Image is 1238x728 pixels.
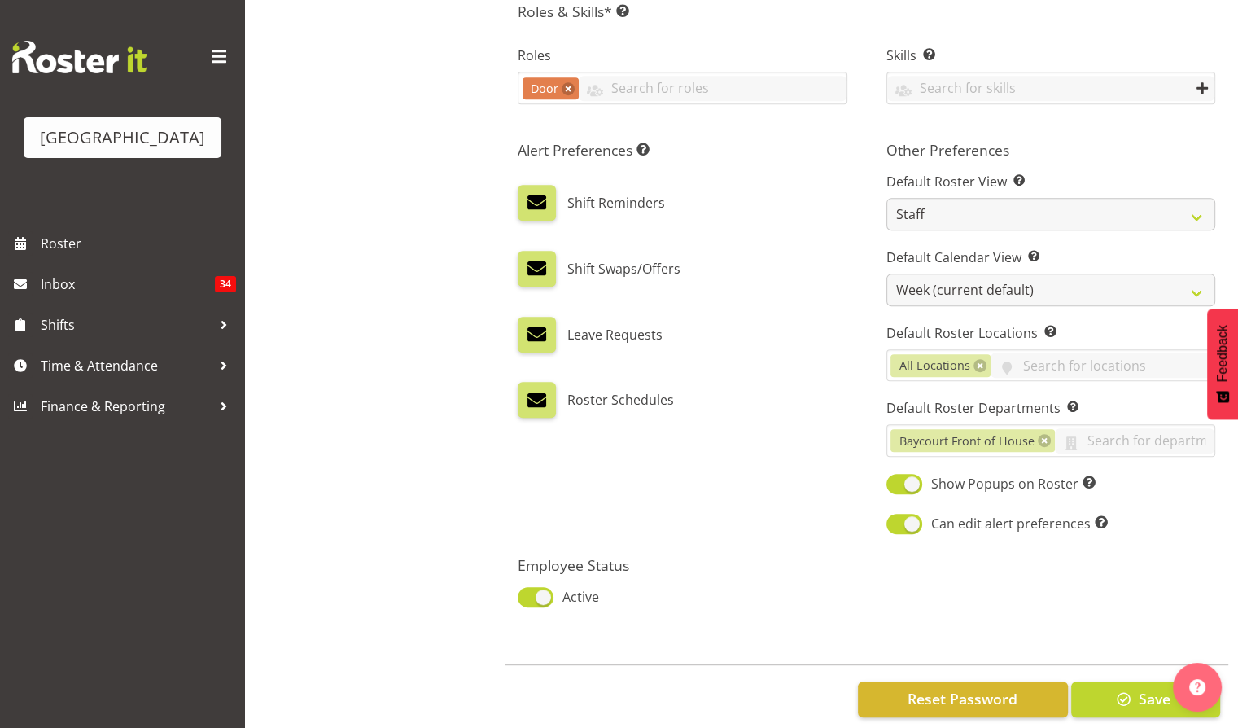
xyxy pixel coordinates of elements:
label: Skills [886,46,1215,65]
label: Roster Schedules [567,382,674,418]
input: Search for roles [579,76,846,101]
h5: Other Preferences [886,141,1215,159]
span: Shifts [41,313,212,337]
span: Save [1138,688,1170,709]
label: Shift Swaps/Offers [567,251,680,287]
button: Feedback - Show survey [1207,309,1238,419]
button: Reset Password [858,682,1068,717]
label: Default Roster View [886,172,1215,191]
label: Default Calendar View [886,248,1215,267]
span: Reset Password [908,688,1017,709]
h5: Employee Status [518,556,856,574]
label: Leave Requests [567,317,663,353]
span: Can edit alert preferences [922,514,1108,533]
button: Save [1071,682,1220,717]
span: Door [531,80,558,98]
span: All Locations [899,357,970,375]
img: help-xxl-2.png [1189,679,1205,695]
input: Search for departments [1055,428,1214,454]
span: 34 [215,276,236,292]
span: Roster [41,231,236,256]
label: Shift Reminders [567,185,665,221]
img: Rosterit website logo [12,41,147,73]
label: Roles [518,46,846,65]
h5: Alert Preferences [518,141,846,159]
span: Baycourt Front of House [899,432,1035,450]
span: Inbox [41,272,215,296]
h5: Roles & Skills* [518,2,1215,20]
span: Finance & Reporting [41,394,212,419]
span: Show Popups on Roster [922,474,1096,493]
div: [GEOGRAPHIC_DATA] [40,125,205,150]
label: Default Roster Departments [886,398,1215,418]
span: Time & Attendance [41,353,212,378]
label: Default Roster Locations [886,323,1215,343]
input: Search for skills [887,76,1214,101]
span: Active [553,587,599,607]
input: Search for locations [991,353,1214,378]
span: Feedback [1215,325,1230,382]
